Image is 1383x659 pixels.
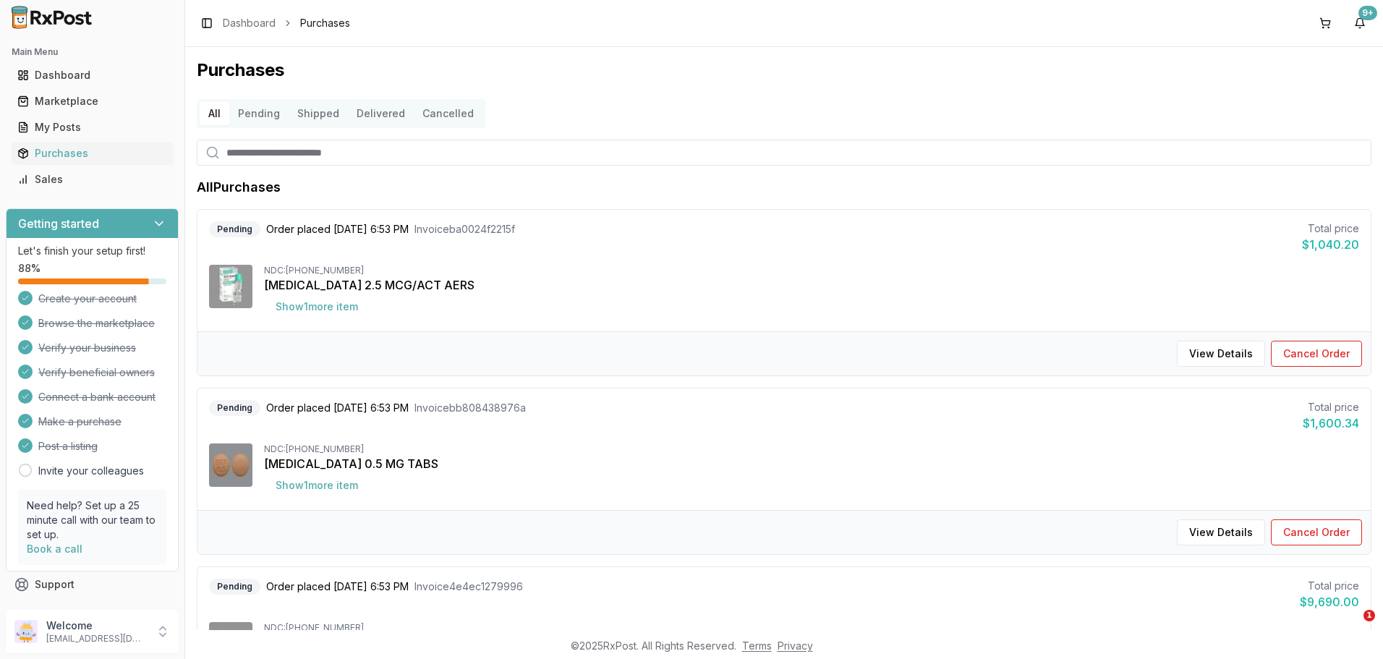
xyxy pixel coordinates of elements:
[414,102,482,125] button: Cancelled
[209,579,260,595] div: Pending
[17,68,167,82] div: Dashboard
[414,222,515,237] span: Invoice ba0024f2215f
[209,221,260,237] div: Pending
[38,439,98,454] span: Post a listing
[12,140,173,166] a: Purchases
[1358,6,1377,20] div: 9+
[46,633,147,645] p: [EMAIL_ADDRESS][DOMAIN_NAME]
[264,265,1359,276] div: NDC: [PHONE_NUMBER]
[38,464,144,478] a: Invite your colleagues
[46,618,147,633] p: Welcome
[229,102,289,125] button: Pending
[12,88,173,114] a: Marketplace
[1300,593,1359,611] div: $9,690.00
[1303,400,1359,414] div: Total price
[209,443,252,487] img: Rexulti 0.5 MG TABS
[209,265,252,308] img: Spiriva Respimat 2.5 MCG/ACT AERS
[1363,610,1375,621] span: 1
[6,64,179,87] button: Dashboard
[1303,414,1359,432] div: $1,600.34
[38,414,122,429] span: Make a purchase
[264,472,370,498] button: Show1more item
[1302,236,1359,253] div: $1,040.20
[38,341,136,355] span: Verify your business
[209,400,260,416] div: Pending
[264,443,1359,455] div: NDC: [PHONE_NUMBER]
[223,16,276,30] a: Dashboard
[12,114,173,140] a: My Posts
[1271,341,1362,367] button: Cancel Order
[778,639,813,652] a: Privacy
[17,94,167,109] div: Marketplace
[1334,610,1369,645] iframe: Intercom live chat
[27,543,82,555] a: Book a call
[18,215,99,232] h3: Getting started
[266,222,409,237] span: Order placed [DATE] 6:53 PM
[6,142,179,165] button: Purchases
[414,401,526,415] span: Invoice bb808438976a
[12,62,173,88] a: Dashboard
[6,168,179,191] button: Sales
[264,622,1359,634] div: NDC: [PHONE_NUMBER]
[264,276,1359,294] div: [MEDICAL_DATA] 2.5 MCG/ACT AERS
[38,316,155,331] span: Browse the marketplace
[6,571,179,598] button: Support
[1348,12,1371,35] button: 9+
[17,172,167,187] div: Sales
[1271,519,1362,545] button: Cancel Order
[414,579,523,594] span: Invoice 4e4ec1279996
[12,166,173,192] a: Sales
[12,46,173,58] h2: Main Menu
[1177,341,1265,367] button: View Details
[1177,519,1265,545] button: View Details
[38,365,155,380] span: Verify beneficial owners
[223,16,350,30] nav: breadcrumb
[38,292,137,306] span: Create your account
[1302,221,1359,236] div: Total price
[17,146,167,161] div: Purchases
[300,16,350,30] span: Purchases
[18,261,41,276] span: 88 %
[266,579,409,594] span: Order placed [DATE] 6:53 PM
[35,603,84,618] span: Feedback
[264,294,370,320] button: Show1more item
[1300,579,1359,593] div: Total price
[6,90,179,113] button: Marketplace
[289,102,348,125] button: Shipped
[6,598,179,624] button: Feedback
[197,59,1371,82] h1: Purchases
[17,120,167,135] div: My Posts
[38,390,156,404] span: Connect a bank account
[266,401,409,415] span: Order placed [DATE] 6:53 PM
[742,639,772,652] a: Terms
[200,102,229,125] button: All
[27,498,158,542] p: Need help? Set up a 25 minute call with our team to set up.
[6,6,98,29] img: RxPost Logo
[264,455,1359,472] div: [MEDICAL_DATA] 0.5 MG TABS
[14,620,38,643] img: User avatar
[197,177,281,197] h1: All Purchases
[348,102,414,125] button: Delivered
[18,244,166,258] p: Let's finish your setup first!
[6,116,179,139] button: My Posts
